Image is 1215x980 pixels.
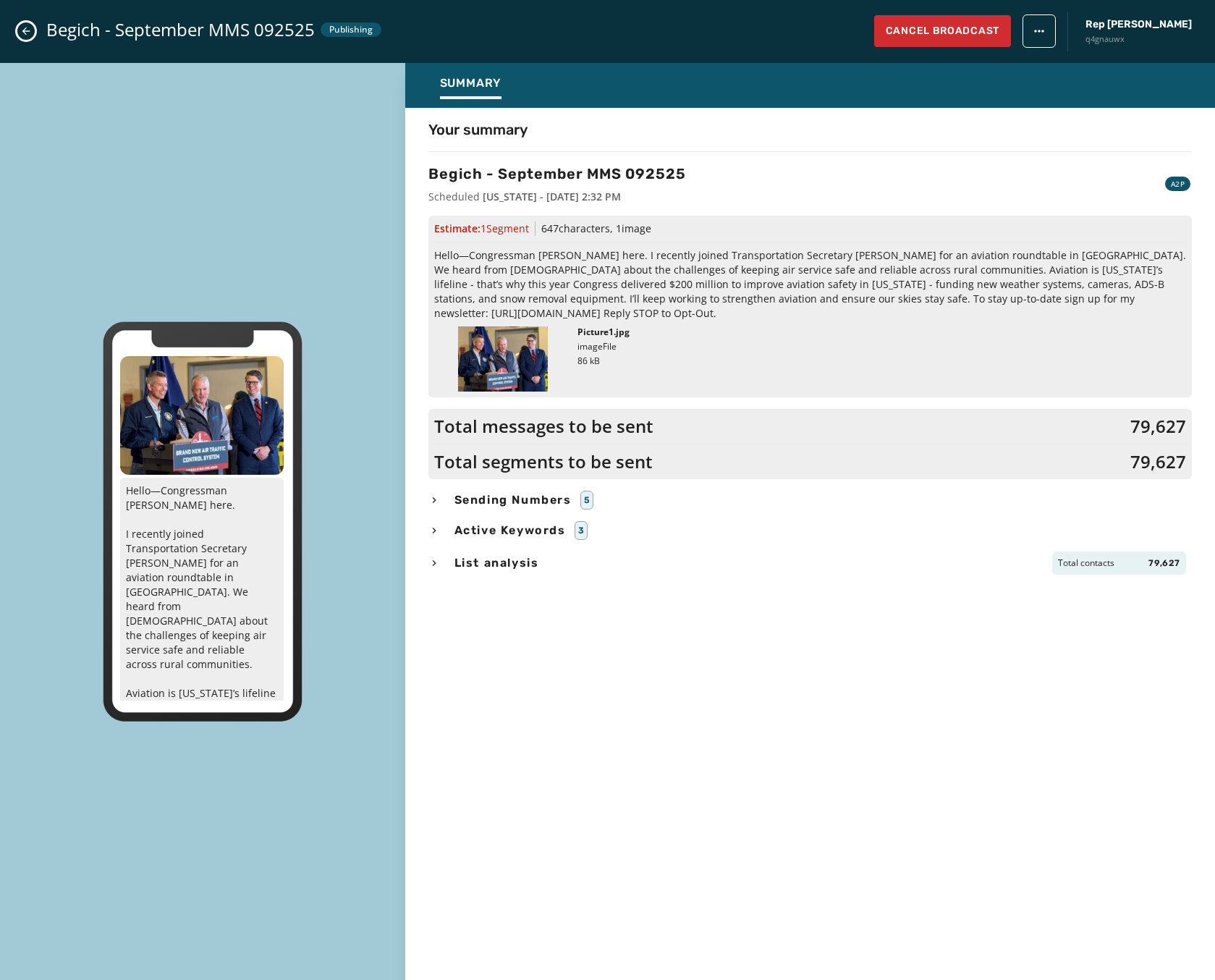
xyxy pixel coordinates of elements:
span: Scheduled [428,190,480,204]
button: List analysisTotal contacts79,627 [428,552,1192,575]
span: Total segments to be sent [434,450,653,473]
p: Picture1.jpg [577,326,630,338]
img: Thumbnail [458,326,548,392]
span: Hello—Congressman [PERSON_NAME] here. I recently joined Transportation Secretary [PERSON_NAME] fo... [434,248,1186,321]
div: A2P [1165,177,1190,191]
span: Publishing [329,24,373,35]
span: 79,627 [1130,415,1186,438]
div: 5 [580,491,594,510]
span: 1 Segment [481,221,529,235]
button: broadcast action menu [1023,14,1056,48]
span: q4gnauwx [1085,33,1192,46]
button: Summary [428,69,514,102]
span: 79,627 [1130,450,1186,473]
h3: Begich - September MMS 092525 [428,164,686,184]
span: Estimate: [434,221,529,236]
span: Total messages to be sent [434,415,653,438]
img: 2025-09-25_180330_8579_phpJmlSMc-300x218-4879.jpg [120,356,284,475]
div: 3 [575,521,588,540]
p: 86 kB [577,355,630,367]
button: Sending Numbers5 [428,491,1192,510]
span: Sending Numbers [452,491,575,509]
div: [US_STATE] - [DATE] 2:32 PM [483,190,621,204]
span: Begich - September MMS 092525 [46,18,315,41]
span: , 1 image [610,221,651,235]
span: List analysis [452,554,542,572]
span: 79,627 [1148,557,1180,569]
span: Summary [440,76,502,90]
h4: Your summary [428,119,528,140]
span: 647 characters [541,221,610,235]
span: Cancel Broadcast [886,24,999,38]
button: Active Keywords3 [428,521,1192,540]
span: Rep [PERSON_NAME] [1085,17,1192,32]
p: Hello—Congressman [PERSON_NAME] here. I recently joined Transportation Secretary [PERSON_NAME] fo... [120,478,284,924]
span: Active Keywords [452,522,569,539]
span: image File [577,341,617,352]
span: Total contacts [1058,557,1114,569]
button: Cancel Broadcast [874,15,1011,47]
